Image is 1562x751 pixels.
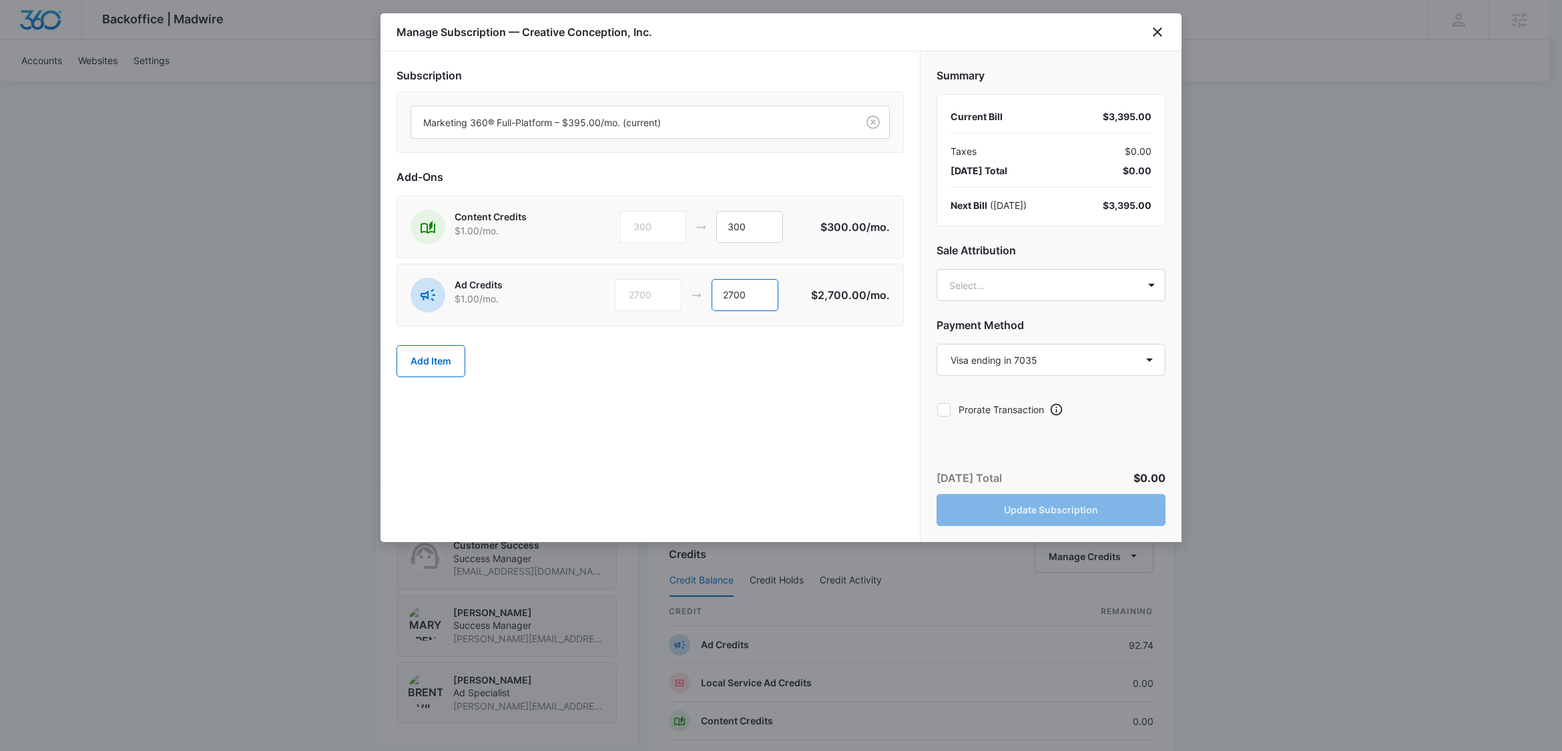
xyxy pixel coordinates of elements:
p: $300.00 [820,219,890,235]
button: Add Item [397,345,465,377]
span: $0.00 [1133,471,1165,485]
input: 1 [712,279,778,311]
input: Subscription [423,115,426,130]
span: /mo. [866,220,890,234]
div: $3,395.00 [1103,109,1151,123]
span: $0.00 [1125,144,1151,158]
h2: Add-Ons [397,169,904,185]
span: Taxes [951,144,977,158]
h1: Manage Subscription — Creative Conception, Inc. [397,24,652,40]
h2: Sale Attribution [937,242,1165,258]
span: [DATE] Total [951,164,1007,178]
h2: Payment Method [937,317,1165,333]
h2: Subscription [397,67,904,83]
span: $0.00 [1123,164,1151,178]
p: Content Credits [455,210,571,224]
span: Next Bill [951,200,987,211]
span: /mo. [866,288,890,302]
button: close [1149,24,1165,40]
p: $2,700.00 [811,287,890,303]
input: 1 [716,211,783,243]
span: Current Bill [951,111,1003,122]
p: Ad Credits [455,278,571,292]
div: $3,395.00 [1103,198,1151,212]
p: $1.00 /mo. [455,292,571,306]
button: Clear [862,111,884,133]
p: $1.00 /mo. [455,224,571,238]
div: ( [DATE] ) [951,198,1027,212]
label: Prorate Transaction [937,403,1044,417]
h2: Summary [937,67,1165,83]
p: [DATE] Total [937,470,1002,486]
